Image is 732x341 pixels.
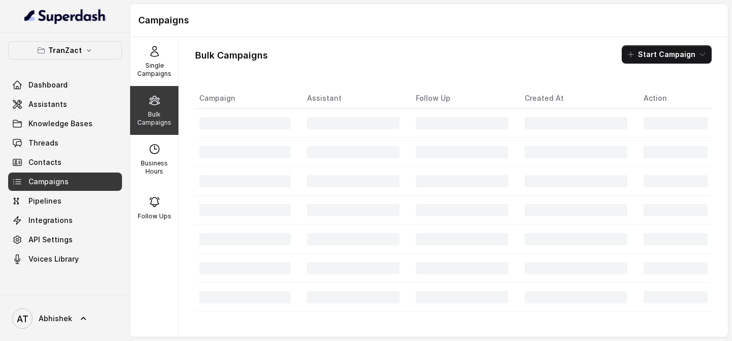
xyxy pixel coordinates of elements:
[299,88,408,109] th: Assistant
[635,88,712,109] th: Action
[28,157,62,167] span: Contacts
[8,304,122,333] a: Abhishek
[138,212,171,220] p: Follow Ups
[408,88,516,109] th: Follow Up
[28,99,67,109] span: Assistants
[8,211,122,230] a: Integrations
[28,138,58,148] span: Threads
[28,119,93,129] span: Knowledge Bases
[28,80,68,90] span: Dashboard
[39,314,72,324] span: Abhishek
[28,254,79,264] span: Voices Library
[28,177,69,187] span: Campaigns
[8,153,122,172] a: Contacts
[17,314,28,324] text: AT
[28,235,73,245] span: API Settings
[8,115,122,133] a: Knowledge Bases
[516,88,635,109] th: Created At
[138,12,720,29] h1: Campaigns
[195,88,299,109] th: Campaign
[8,231,122,249] a: API Settings
[28,196,62,206] span: Pipelines
[622,45,712,64] button: Start Campaign
[8,76,122,94] a: Dashboard
[8,173,122,191] a: Campaigns
[48,44,82,56] p: TranZact
[134,110,174,127] p: Bulk Campaigns
[8,192,122,210] a: Pipelines
[8,95,122,113] a: Assistants
[8,134,122,152] a: Threads
[24,8,106,24] img: light.svg
[134,159,174,176] p: Business Hours
[195,47,268,64] h1: Bulk Campaigns
[28,215,73,225] span: Integrations
[8,41,122,60] button: TranZact
[8,250,122,268] a: Voices Library
[134,62,174,78] p: Single Campaigns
